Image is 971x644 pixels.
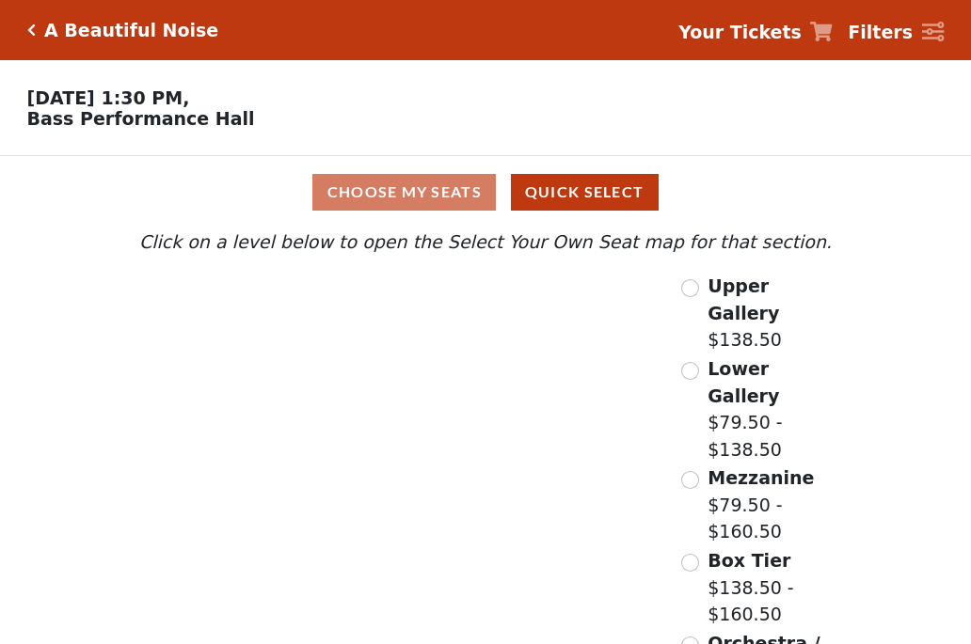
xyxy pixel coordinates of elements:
label: $79.50 - $160.50 [708,464,836,545]
a: Your Tickets [678,19,833,46]
label: $138.50 [708,273,836,353]
p: Click on a level below to open the Select Your Own Seat map for that section. [135,228,836,256]
a: Click here to go back to filters [27,24,36,37]
strong: Filters [848,22,913,42]
label: $79.50 - $138.50 [708,355,836,463]
span: Mezzanine [708,467,814,488]
label: $138.50 - $160.50 [708,547,836,628]
a: Filters [848,19,944,46]
path: Upper Gallery - Seats Available: 263 [227,282,441,334]
path: Lower Gallery - Seats Available: 21 [244,324,470,396]
strong: Your Tickets [678,22,802,42]
span: Box Tier [708,550,790,571]
span: Lower Gallery [708,358,779,406]
h5: A Beautiful Noise [44,20,218,41]
button: Quick Select [511,174,659,211]
span: Upper Gallery [708,275,779,323]
path: Orchestra / Parterre Circle - Seats Available: 21 [345,461,563,591]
